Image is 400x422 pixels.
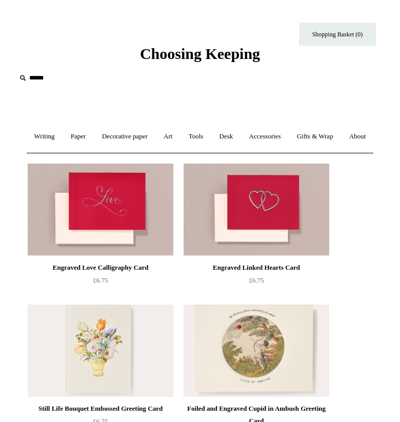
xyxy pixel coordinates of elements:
[28,305,173,397] img: Still Life Bouquet Embossed Greeting Card
[249,276,264,284] span: £6.75
[28,164,173,256] img: Engraved Love Calligraphy Card
[28,164,173,256] a: Engraved Love Calligraphy Card Engraved Love Calligraphy Card
[299,23,376,46] a: Shopping Basket (0)
[184,164,329,256] img: Engraved Linked Hearts Card
[290,123,341,150] a: Gifts & Wrap
[184,305,329,397] img: Foiled and Engraved Cupid in Ambush Greeting Card
[28,305,173,397] a: Still Life Bouquet Embossed Greeting Card Still Life Bouquet Embossed Greeting Card
[30,262,171,274] div: Engraved Love Calligraphy Card
[93,276,108,284] span: £6.75
[184,305,329,397] a: Foiled and Engraved Cupid in Ambush Greeting Card Foiled and Engraved Cupid in Ambush Greeting Card
[27,123,62,150] a: Writing
[140,45,260,62] span: Choosing Keeping
[30,403,171,415] div: Still Life Bouquet Embossed Greeting Card
[184,262,329,304] a: Engraved Linked Hearts Card £6.75
[242,123,288,150] a: Accessories
[184,164,329,256] a: Engraved Linked Hearts Card Engraved Linked Hearts Card
[182,123,211,150] a: Tools
[140,53,260,61] a: Choosing Keeping
[212,123,241,150] a: Desk
[28,262,173,304] a: Engraved Love Calligraphy Card £6.75
[64,123,93,150] a: Paper
[156,123,179,150] a: Art
[95,123,155,150] a: Decorative paper
[342,123,373,150] a: About
[186,262,327,274] div: Engraved Linked Hearts Card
